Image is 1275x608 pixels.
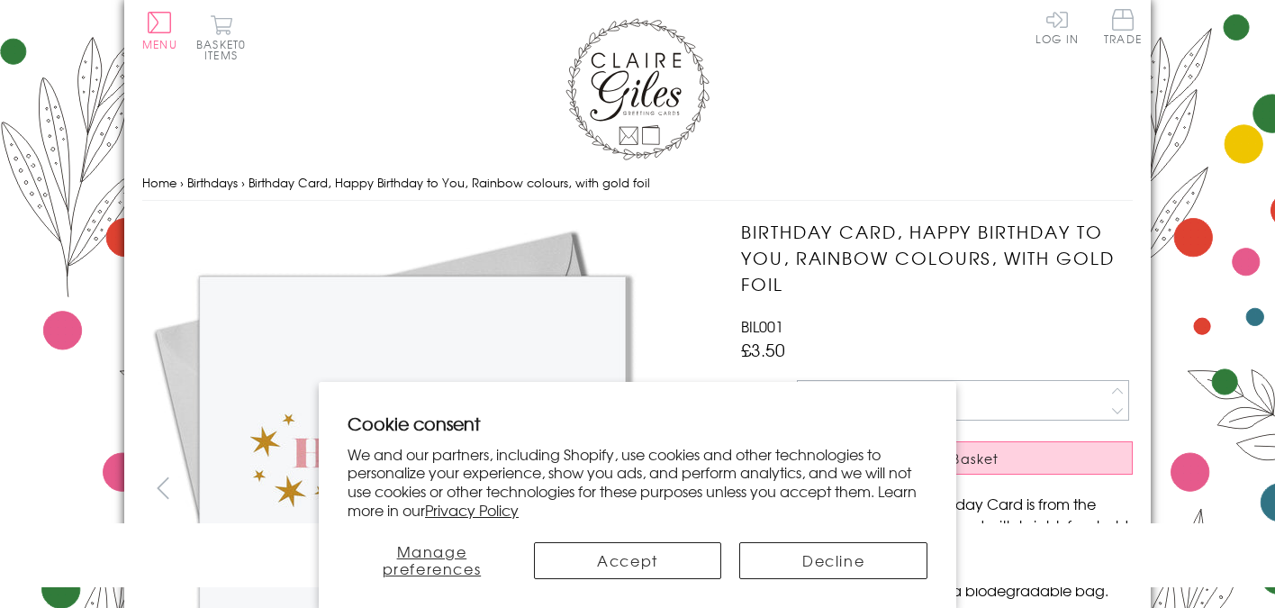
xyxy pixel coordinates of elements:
[425,499,519,521] a: Privacy Policy
[142,12,177,50] button: Menu
[348,542,516,579] button: Manage preferences
[1104,9,1142,48] a: Trade
[241,174,245,191] span: ›
[741,337,785,362] span: £3.50
[142,36,177,52] span: Menu
[204,36,246,63] span: 0 items
[187,174,238,191] a: Birthdays
[196,14,246,60] button: Basket0 items
[383,540,482,579] span: Manage preferences
[1035,9,1079,44] a: Log In
[180,174,184,191] span: ›
[741,219,1133,296] h1: Birthday Card, Happy Birthday to You, Rainbow colours, with gold foil
[249,174,650,191] span: Birthday Card, Happy Birthday to You, Rainbow colours, with gold foil
[741,315,783,337] span: BIL001
[348,411,927,436] h2: Cookie consent
[739,542,927,579] button: Decline
[565,18,710,160] img: Claire Giles Greetings Cards
[142,165,1133,202] nav: breadcrumbs
[142,467,183,508] button: prev
[534,542,722,579] button: Accept
[348,445,927,520] p: We and our partners, including Shopify, use cookies and other technologies to personalize your ex...
[1104,9,1142,44] span: Trade
[142,174,176,191] a: Home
